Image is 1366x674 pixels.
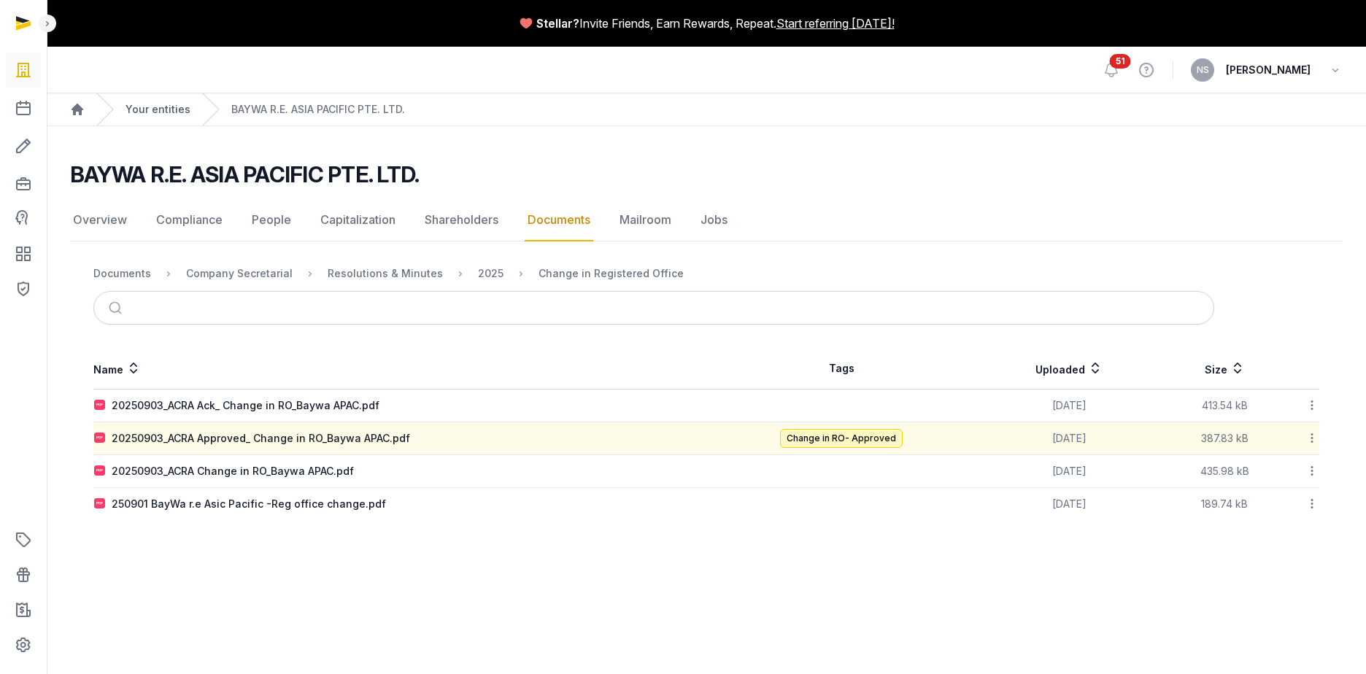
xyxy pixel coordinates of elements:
img: pdf.svg [94,433,106,444]
span: Stellar? [536,15,579,32]
nav: Tabs [70,199,1343,241]
div: 20250903_ACRA Change in RO_Baywa APAC.pdf [112,464,354,479]
div: Company Secretarial [186,266,293,281]
div: 2025 [478,266,503,281]
td: 413.54 kB [1162,390,1287,422]
div: Resolutions & Minutes [328,266,443,281]
td: 189.74 kB [1162,488,1287,521]
th: Size [1162,348,1287,390]
div: Documents [93,266,151,281]
a: Overview [70,199,130,241]
th: Tags [706,348,977,390]
a: People [249,199,294,241]
div: 20250903_ACRA Approved_ Change in RO_Baywa APAC.pdf [112,431,410,446]
nav: Breadcrumb [93,256,1319,291]
a: Shareholders [422,199,501,241]
span: NS [1197,66,1209,74]
h2: BAYWA R.E. ASIA PACIFIC PTE. LTD. [70,161,419,187]
a: Capitalization [317,199,398,241]
img: pdf.svg [94,498,106,510]
td: 435.98 kB [1162,455,1287,488]
a: Jobs [698,199,730,241]
span: [DATE] [1052,465,1087,477]
nav: Breadcrumb [47,93,1366,126]
div: 250901 BayWa r.e Asic Pacific -Reg office change.pdf [112,497,386,511]
a: Mailroom [617,199,674,241]
a: Compliance [153,199,225,241]
span: Change in RO- Approved [780,429,903,448]
a: BAYWA R.E. ASIA PACIFIC PTE. LTD. [231,102,405,117]
iframe: Chat Widget [1103,505,1366,674]
th: Name [93,348,706,390]
th: Uploaded [977,348,1162,390]
div: Change in Registered Office [539,266,684,281]
span: [DATE] [1052,399,1087,411]
img: pdf.svg [94,400,106,411]
td: 387.83 kB [1162,422,1287,455]
span: [PERSON_NAME] [1226,61,1311,79]
span: 51 [1110,54,1131,69]
a: Start referring [DATE]! [776,15,895,32]
span: [DATE] [1052,497,1087,510]
a: Documents [525,199,593,241]
img: pdf.svg [94,465,106,477]
button: Submit [100,292,134,324]
button: NS [1191,58,1214,82]
div: 20250903_ACRA Ack_ Change in RO_Baywa APAC.pdf [112,398,379,413]
span: [DATE] [1052,432,1087,444]
a: Your entities [126,102,190,117]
